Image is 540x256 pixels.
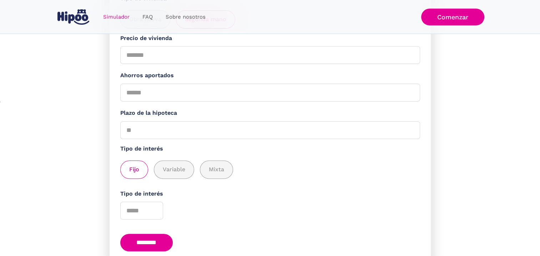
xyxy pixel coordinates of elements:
a: home [56,6,91,28]
span: Mixta [209,165,224,174]
span: Fijo [129,165,139,174]
label: Plazo de la hipoteca [120,109,420,118]
a: Simulador [97,10,136,24]
a: Sobre nosotros [159,10,212,24]
label: Precio de vivienda [120,34,420,43]
a: Comenzar [421,9,484,25]
span: Variable [163,165,185,174]
a: FAQ [136,10,159,24]
label: Ahorros aportados [120,71,420,80]
label: Tipo de interés [120,189,420,198]
label: Tipo de interés [120,144,420,153]
div: add_description_here [120,161,420,179]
